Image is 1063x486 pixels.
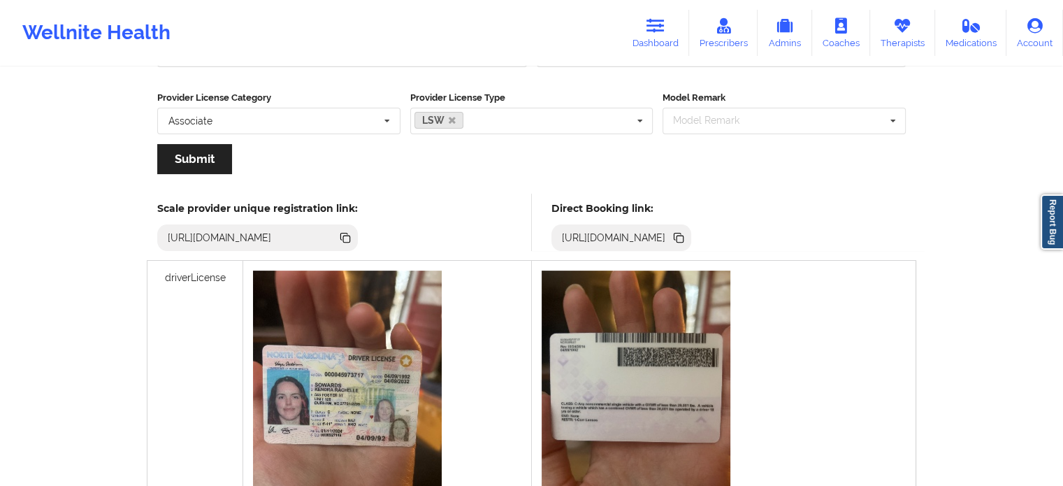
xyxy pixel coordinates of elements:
[870,10,935,56] a: Therapists
[168,116,212,126] div: Associate
[157,202,358,215] h5: Scale provider unique registration link:
[670,113,760,129] div: Model Remark
[157,91,400,105] label: Provider License Category
[812,10,870,56] a: Coaches
[414,112,464,129] a: LSW
[689,10,758,56] a: Prescribers
[551,202,692,215] h5: Direct Booking link:
[1041,194,1063,250] a: Report Bug
[663,91,906,105] label: Model Remark
[410,91,653,105] label: Provider License Type
[622,10,689,56] a: Dashboard
[935,10,1007,56] a: Medications
[162,231,277,245] div: [URL][DOMAIN_NAME]
[758,10,812,56] a: Admins
[157,144,232,174] button: Submit
[556,231,672,245] div: [URL][DOMAIN_NAME]
[1006,10,1063,56] a: Account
